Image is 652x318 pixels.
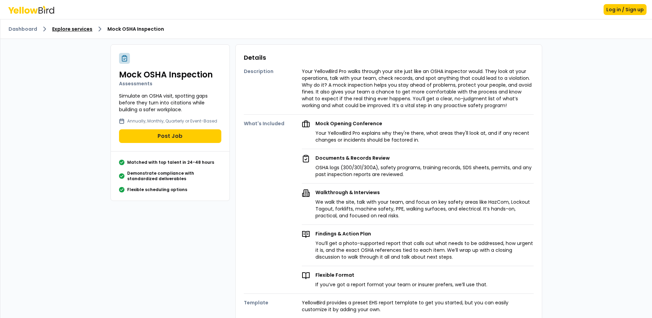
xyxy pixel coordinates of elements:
h4: Description [244,68,302,75]
p: Flexible scheduling options [127,187,187,192]
button: Log in / Sign up [604,4,647,15]
p: Documents & Records Review [315,155,534,161]
h4: Template [244,299,302,306]
p: Walkthrough & Interviews [315,189,534,196]
p: OSHA logs (300/301/300A), safety programs, training records, SDS sheets, permits, and any past in... [315,164,534,178]
p: Simulate an OSHA visit, spotting gaps before they turn into citations while building a safer work... [119,92,221,113]
p: Demonstrate compliance with standardized deliverables [127,171,221,182]
p: Assessments [119,80,221,87]
h3: Details [244,53,534,62]
p: If you’ve got a report format your team or insurer prefers, we’ll use that. [315,281,487,288]
p: Matched with top talent in 24-48 hours [127,160,214,165]
p: Your YellowBird Pro walks through your site just like an OSHA inspector would. They look at your ... [302,68,534,109]
p: Annually, Monthly, Quarterly or Event-Based [127,118,217,124]
nav: breadcrumb [9,25,644,33]
h4: What's Included [244,120,302,127]
p: Flexible Format [315,272,487,278]
a: Explore services [52,26,92,32]
p: Your YellowBird Pro explains why they're there, what areas they'll look at, and if any recent cha... [315,130,534,143]
a: Dashboard [9,26,37,32]
p: Findings & Action Plan [315,230,534,237]
p: We walk the site, talk with your team, and focus on key safety areas like HazCom, Lockout Tagout,... [315,199,534,219]
p: YellowBird provides a preset EHS report template to get you started, but you can easily customize... [302,299,534,313]
span: Mock OSHA Inspection [107,26,164,32]
h2: Mock OSHA Inspection [119,69,221,80]
p: You’ll get a photo-supported report that calls out what needs to be addressed, how urgent it is, ... [315,240,534,260]
button: Post Job [119,129,221,143]
p: Mock Opening Conference [315,120,534,127]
